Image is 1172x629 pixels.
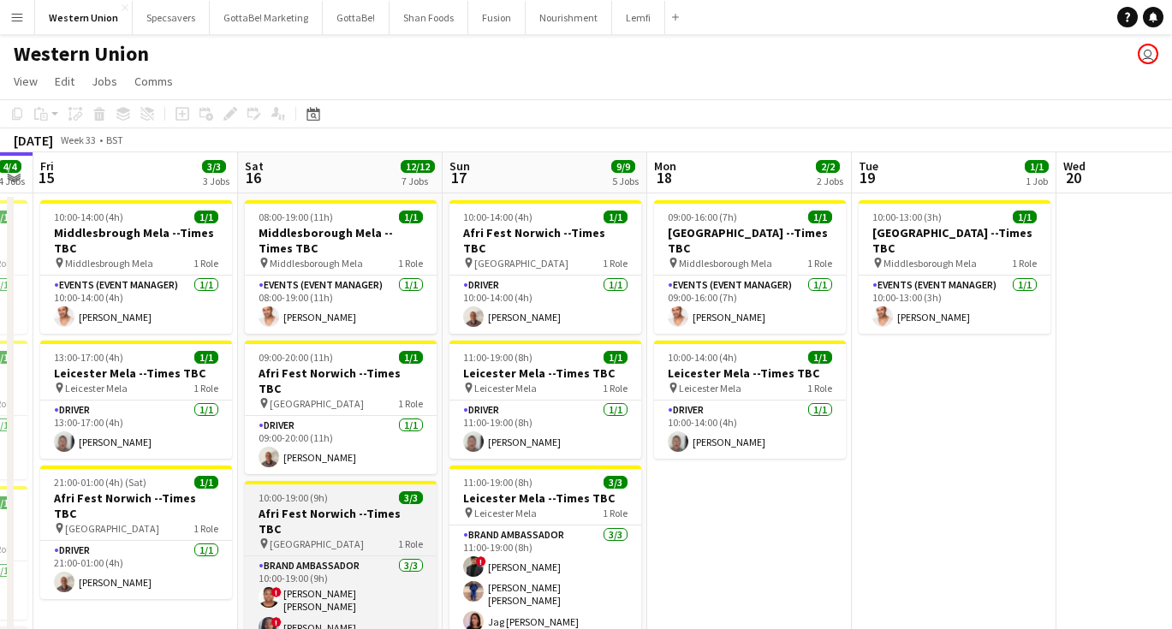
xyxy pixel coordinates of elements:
[449,341,641,459] app-job-card: 11:00-19:00 (8h)1/1Leicester Mela --Times TBC Leicester Mela1 RoleDriver1/111:00-19:00 (8h)[PERSO...
[603,507,628,519] span: 1 Role
[603,382,628,395] span: 1 Role
[1138,44,1158,64] app-user-avatar: Booking & Talent Team
[40,341,232,459] app-job-card: 13:00-17:00 (4h)1/1Leicester Mela --Times TBC Leicester Mela1 RoleDriver1/113:00-17:00 (4h)[PERSO...
[399,491,423,504] span: 3/3
[476,556,486,567] span: !
[612,1,665,34] button: Lemfi
[463,211,532,223] span: 10:00-14:00 (4h)
[245,158,264,174] span: Sat
[474,257,568,270] span: [GEOGRAPHIC_DATA]
[401,160,435,173] span: 12/12
[390,1,468,34] button: Shan Foods
[463,476,532,489] span: 11:00-19:00 (8h)
[1025,160,1049,173] span: 1/1
[40,276,232,334] app-card-role: Events (Event Manager)1/110:00-14:00 (4h)[PERSON_NAME]
[526,1,612,34] button: Nourishment
[259,491,328,504] span: 10:00-19:00 (9h)
[54,211,123,223] span: 10:00-14:00 (4h)
[808,211,832,223] span: 1/1
[654,276,846,334] app-card-role: Events (Event Manager)1/109:00-16:00 (7h)[PERSON_NAME]
[654,341,846,459] app-job-card: 10:00-14:00 (4h)1/1Leicester Mela --Times TBC Leicester Mela1 RoleDriver1/110:00-14:00 (4h)[PERSO...
[259,211,333,223] span: 08:00-19:00 (11h)
[245,276,437,334] app-card-role: Events (Event Manager)1/108:00-19:00 (11h)[PERSON_NAME]
[651,168,676,187] span: 18
[270,537,364,550] span: [GEOGRAPHIC_DATA]
[14,132,53,149] div: [DATE]
[856,168,878,187] span: 19
[654,200,846,334] app-job-card: 09:00-16:00 (7h)1/1[GEOGRAPHIC_DATA] --Times TBC Middlesborough Mela1 RoleEvents (Event Manager)1...
[245,225,437,256] h3: Middlesborough Mela --Times TBC
[40,466,232,599] app-job-card: 21:00-01:00 (4h) (Sat)1/1Afri Fest Norwich --Times TBC [GEOGRAPHIC_DATA]1 RoleDriver1/121:00-01:0...
[604,476,628,489] span: 3/3
[611,160,635,173] span: 9/9
[35,1,133,34] button: Western Union
[474,507,537,519] span: Leicester Mela
[245,365,437,396] h3: Afri Fest Norwich --Times TBC
[193,382,218,395] span: 1 Role
[859,200,1050,334] app-job-card: 10:00-13:00 (3h)1/1[GEOGRAPHIC_DATA] --Times TBC Middlesborough Mela1 RoleEvents (Event Manager)1...
[128,70,180,92] a: Comms
[40,401,232,459] app-card-role: Driver1/113:00-17:00 (4h)[PERSON_NAME]
[399,211,423,223] span: 1/1
[40,158,54,174] span: Fri
[474,382,537,395] span: Leicester Mela
[817,175,843,187] div: 2 Jobs
[668,211,737,223] span: 09:00-16:00 (7h)
[603,257,628,270] span: 1 Role
[323,1,390,34] button: GottaBe!
[859,225,1050,256] h3: [GEOGRAPHIC_DATA] --Times TBC
[193,257,218,270] span: 1 Role
[1012,257,1037,270] span: 1 Role
[202,160,226,173] span: 3/3
[194,211,218,223] span: 1/1
[398,257,423,270] span: 1 Role
[883,257,977,270] span: Middlesborough Mela
[654,225,846,256] h3: [GEOGRAPHIC_DATA] --Times TBC
[1063,158,1086,174] span: Wed
[194,351,218,364] span: 1/1
[134,74,173,89] span: Comms
[449,276,641,334] app-card-role: Driver1/110:00-14:00 (4h)[PERSON_NAME]
[654,365,846,381] h3: Leicester Mela --Times TBC
[245,506,437,537] h3: Afri Fest Norwich --Times TBC
[55,74,74,89] span: Edit
[133,1,210,34] button: Specsavers
[65,257,153,270] span: Middlesbrough Mela
[14,74,38,89] span: View
[245,341,437,474] app-job-card: 09:00-20:00 (11h)1/1Afri Fest Norwich --Times TBC [GEOGRAPHIC_DATA]1 RoleDriver1/109:00-20:00 (11...
[57,134,99,146] span: Week 33
[449,158,470,174] span: Sun
[807,257,832,270] span: 1 Role
[449,401,641,459] app-card-role: Driver1/111:00-19:00 (8h)[PERSON_NAME]
[40,200,232,334] div: 10:00-14:00 (4h)1/1Middlesbrough Mela --Times TBC Middlesbrough Mela1 RoleEvents (Event Manager)1...
[40,541,232,599] app-card-role: Driver1/121:00-01:00 (4h)[PERSON_NAME]
[668,351,737,364] span: 10:00-14:00 (4h)
[1026,175,1048,187] div: 1 Job
[54,351,123,364] span: 13:00-17:00 (4h)
[654,158,676,174] span: Mon
[14,41,149,67] h1: Western Union
[816,160,840,173] span: 2/2
[859,158,878,174] span: Tue
[463,351,532,364] span: 11:00-19:00 (8h)
[106,134,123,146] div: BST
[604,211,628,223] span: 1/1
[40,365,232,381] h3: Leicester Mela --Times TBC
[85,70,124,92] a: Jobs
[449,200,641,334] app-job-card: 10:00-14:00 (4h)1/1Afri Fest Norwich --Times TBC [GEOGRAPHIC_DATA]1 RoleDriver1/110:00-14:00 (4h)...
[399,351,423,364] span: 1/1
[242,168,264,187] span: 16
[679,257,772,270] span: Middlesborough Mela
[1013,211,1037,223] span: 1/1
[40,490,232,521] h3: Afri Fest Norwich --Times TBC
[808,351,832,364] span: 1/1
[259,351,333,364] span: 09:00-20:00 (11h)
[398,537,423,550] span: 1 Role
[654,401,846,459] app-card-role: Driver1/110:00-14:00 (4h)[PERSON_NAME]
